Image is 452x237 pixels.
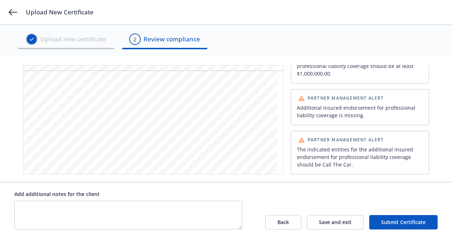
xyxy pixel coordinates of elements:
[144,35,200,44] span: Review compliance
[53,168,249,172] span: Specified Additional Insured(s) – Automatic Coverage When Required In A Written Insured Contract
[297,55,423,77] div: The aggregate limit, each claim limit for professional liability coverage should be at least $1,0...
[54,133,186,137] span: Miscellaneous Healthcare Facilities General Liability Coverage Part
[369,215,438,229] button: Submit Certificate
[86,83,212,89] span: G E N E R A L S T A R I N D E M N I T Y C O M P A N Y
[97,143,204,147] span: ADDITIONAL INSURED COVERAGE ENHANCEMENTS
[26,8,94,17] span: Upload New Certificate
[297,104,423,119] div: Additional insured endorsement for professional liability coverage is missing.
[297,146,423,168] div: The indicated entities for the additional insured endorsement for professional liability coverage...
[265,215,301,229] button: Back
[47,126,171,130] span: This endorsement modifies insurance provided under the following:
[57,96,244,101] span: THIS ENDORSEMENT CHANGES THE POLICY. PLEASE READ IT CAREFULLY.
[53,153,245,158] span: General Additional Insured(s) – Automatic Coverage When Required In A Written Insured Contract
[307,215,363,229] button: Save and exit
[40,35,106,44] span: Upload new certificate
[14,190,242,198] div: Add additional notes for the client
[291,131,429,174] button: Partner Management AlertThe indicated entities for the additional insured endorsement for profess...
[53,158,172,163] span: (with exception applicable to Specified Additional Insured(s)
[308,96,384,100] span: Partner Management Alert
[53,173,56,177] span: 1.
[134,36,136,43] div: 2
[62,108,238,113] span: ADDITIONAL INSURED- ENHANCED BLANKET ENDORSEMENT
[62,173,119,177] span: Additional Insured – Vendors
[308,138,384,142] span: Partner Management Alert
[291,89,429,125] button: Partner Management AlertAdditional insured endorsement for professional liability coverage is mis...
